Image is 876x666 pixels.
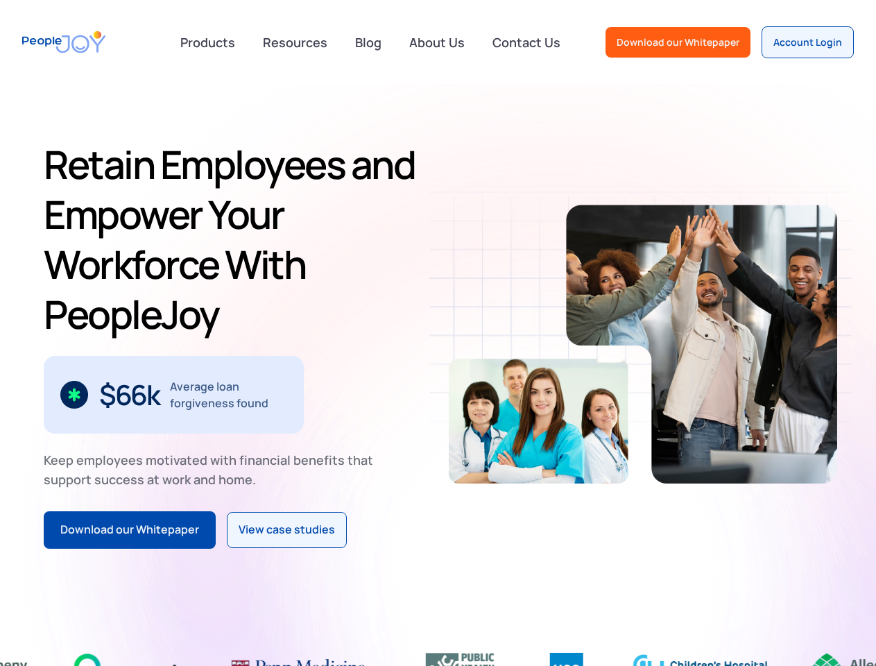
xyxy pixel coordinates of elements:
h1: Retain Employees and Empower Your Workforce With PeopleJoy [44,139,449,339]
a: Contact Us [484,27,569,58]
a: Download our Whitepaper [606,27,750,58]
img: Retain-Employees-PeopleJoy [449,359,628,484]
div: Average loan forgiveness found [170,378,287,411]
div: Download our Whitepaper [60,521,199,539]
a: View case studies [227,512,347,548]
div: Products [172,28,243,56]
div: View case studies [239,521,335,539]
div: $66k [99,384,159,406]
div: Download our Whitepaper [617,35,739,49]
div: Keep employees motivated with financial benefits that support success at work and home. [44,450,385,489]
div: 2 / 3 [44,356,304,434]
a: home [22,22,105,62]
a: Account Login [762,26,854,58]
a: Resources [255,27,336,58]
a: About Us [401,27,473,58]
div: Account Login [773,35,842,49]
a: Blog [347,27,390,58]
img: Retain-Employees-PeopleJoy [566,205,837,484]
a: Download our Whitepaper [44,511,216,549]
